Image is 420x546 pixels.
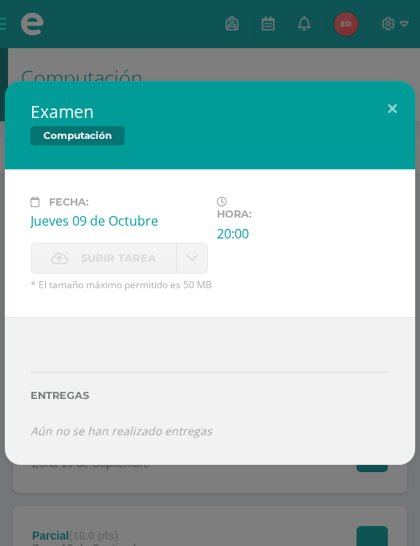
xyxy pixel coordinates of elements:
label: Entregas [31,389,389,401]
h2: Examen [31,100,389,123]
span: Hora: [217,209,251,221]
div: Jueves 09 de Octubre [31,212,204,230]
button: Close (Esc) [369,81,415,136]
span: Subir tarea [81,243,156,273]
span: * El tamaño máximo permitido es 50 MB [31,278,389,291]
span: Computación [31,126,124,145]
a: La fecha de entrega ha expirado [177,242,208,274]
div: 20:00 [217,225,266,242]
i: Aún no se han realizado entregas [31,423,212,438]
span: Fecha: [49,196,88,208]
label: La fecha de entrega ha expirado [31,242,177,274]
